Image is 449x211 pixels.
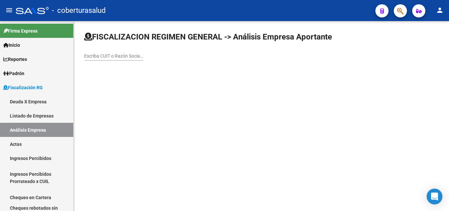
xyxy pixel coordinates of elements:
[3,41,20,49] span: Inicio
[427,189,442,204] div: Open Intercom Messenger
[3,70,24,77] span: Padrón
[436,6,444,14] mat-icon: person
[3,84,43,91] span: Fiscalización RG
[3,56,27,63] span: Reportes
[84,32,332,42] h1: FISCALIZACION REGIMEN GENERAL -> Análisis Empresa Aportante
[5,6,13,14] mat-icon: menu
[3,27,37,35] span: Firma Express
[52,3,106,18] span: - coberturasalud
